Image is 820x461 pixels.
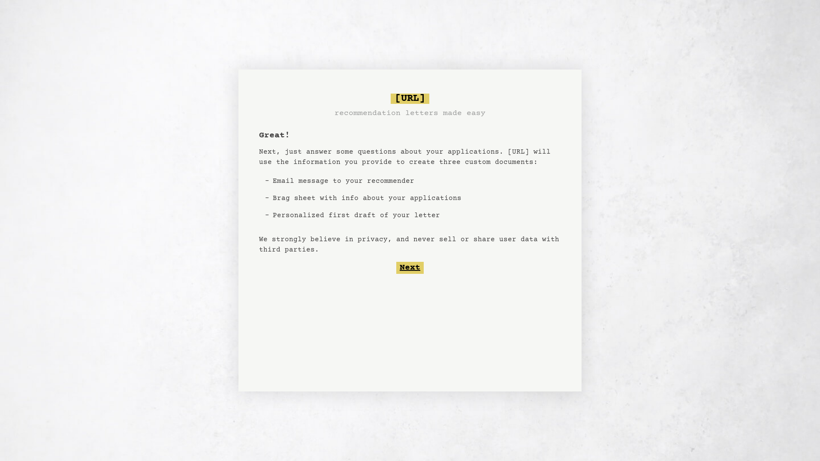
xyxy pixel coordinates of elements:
li: Personalized first draft of your letter [269,207,465,224]
h1: Great! [259,130,290,142]
span: [URL] [391,94,429,104]
button: Next [396,262,424,274]
p: We strongly believe in privacy, and never sell or share user data with third parties. [259,234,561,255]
p: Next, just answer some questions about your applications. [URL] will use the information you prov... [259,147,561,167]
h3: recommendation letters made easy [335,107,485,119]
li: Email message to your recommender [269,173,465,190]
li: Brag sheet with info about your applications [269,190,465,207]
